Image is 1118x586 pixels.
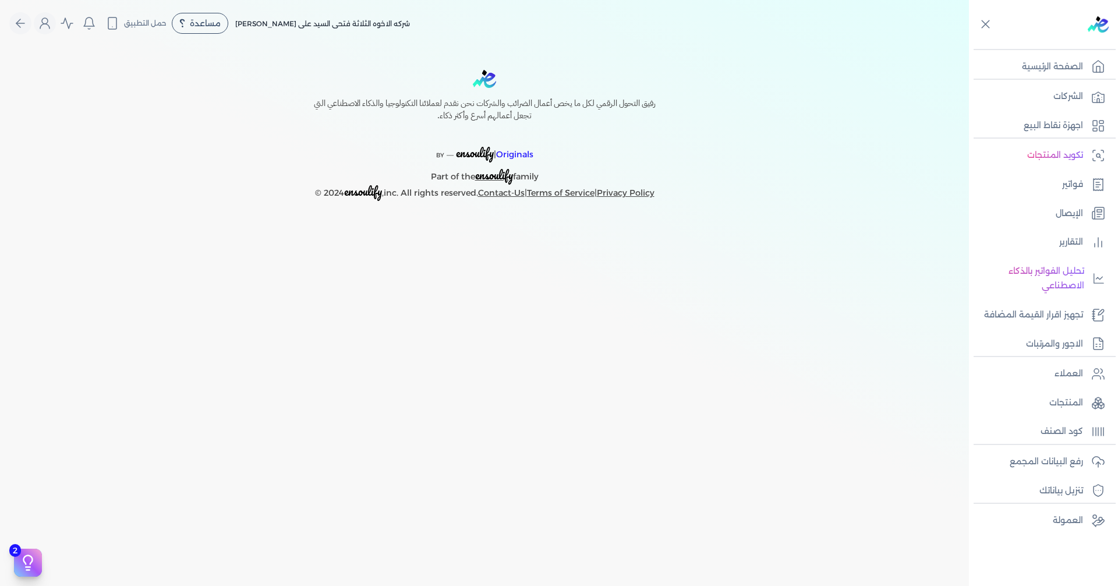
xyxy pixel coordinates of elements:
[969,114,1111,138] a: اجهزة نقاط البيع
[1056,206,1083,221] p: الإيصال
[969,391,1111,415] a: المنتجات
[969,419,1111,444] a: كود الصنف
[456,144,494,162] span: ensoulify
[969,509,1111,533] a: العمولة
[969,172,1111,197] a: فواتير
[344,182,382,200] span: ensoulify
[1088,16,1109,33] img: logo
[969,143,1111,168] a: تكويد المنتجات
[1026,337,1083,352] p: الاجور والمرتبات
[475,171,513,182] a: ensoulify
[475,166,513,184] span: ensoulify
[1022,59,1083,75] p: الصفحة الرئيسية
[190,19,221,27] span: مساعدة
[597,188,654,198] a: Privacy Policy
[527,188,595,198] a: Terms of Service
[289,132,680,163] p: |
[969,84,1111,109] a: الشركات
[984,308,1083,323] p: تجهيز اقرار القيمة المضافة
[124,18,167,29] span: حمل التطبيق
[496,149,533,160] span: Originals
[969,332,1111,356] a: الاجور والمرتبات
[235,19,410,28] span: شركه الاخوه الثلاثة فتحى السيد على [PERSON_NAME]
[473,70,496,88] img: logo
[969,362,1111,386] a: العملاء
[969,303,1111,327] a: تجهيز اقرار القيمة المضافة
[969,230,1111,255] a: التقارير
[1053,513,1083,528] p: العمولة
[1059,235,1083,250] p: التقارير
[289,163,680,185] p: Part of the family
[1039,483,1083,499] p: تنزيل بياناتك
[447,149,454,156] sup: __
[14,549,42,577] button: 2
[172,13,228,34] div: مساعدة
[289,184,680,201] p: © 2024 ,inc. All rights reserved. | |
[969,202,1111,226] a: الإيصال
[289,97,680,122] h6: رفيق التحول الرقمي لكل ما يخص أعمال الضرائب والشركات نحن نقدم لعملائنا التكنولوجيا والذكاء الاصطن...
[969,55,1111,79] a: الصفحة الرئيسية
[436,151,444,159] span: BY
[1049,396,1083,411] p: المنتجات
[975,264,1084,294] p: تحليل الفواتير بالذكاء الاصطناعي
[1010,454,1083,469] p: رفع البيانات المجمع
[9,544,21,557] span: 2
[1027,148,1083,163] p: تكويد المنتجات
[1041,424,1083,439] p: كود الصنف
[1053,89,1083,104] p: الشركات
[969,450,1111,474] a: رفع البيانات المجمع
[1055,366,1083,382] p: العملاء
[102,13,169,33] button: حمل التطبيق
[478,188,525,198] a: Contact-Us
[969,259,1111,298] a: تحليل الفواتير بالذكاء الاصطناعي
[969,479,1111,503] a: تنزيل بياناتك
[1062,177,1083,192] p: فواتير
[1024,118,1083,133] p: اجهزة نقاط البيع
